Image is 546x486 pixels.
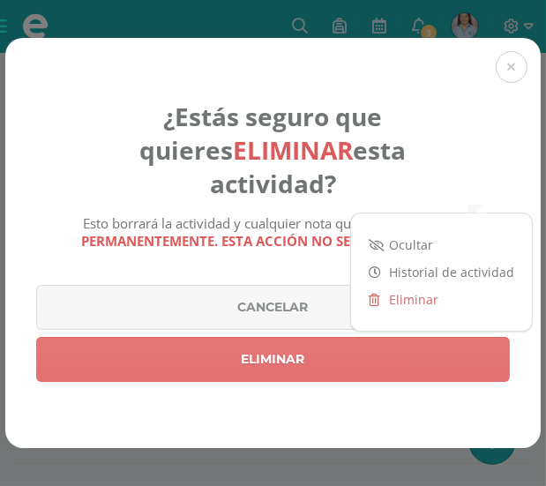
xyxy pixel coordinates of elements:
a: Eliminar [351,286,532,313]
strong: eliminar [234,133,354,167]
strong: permanentemente. Esta acción no se puede revertir. [82,232,465,250]
a: Cancelar [36,285,510,330]
a: Ocultar [351,231,532,258]
a: Eliminar [36,337,510,382]
button: Close (Esc) [496,51,527,83]
a: Historial de actividad [351,258,532,286]
h4: ¿Estás seguro que quieres esta actividad? [78,100,468,200]
div: Esto borrará la actividad y cualquier nota que hayas registrado [78,214,468,250]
